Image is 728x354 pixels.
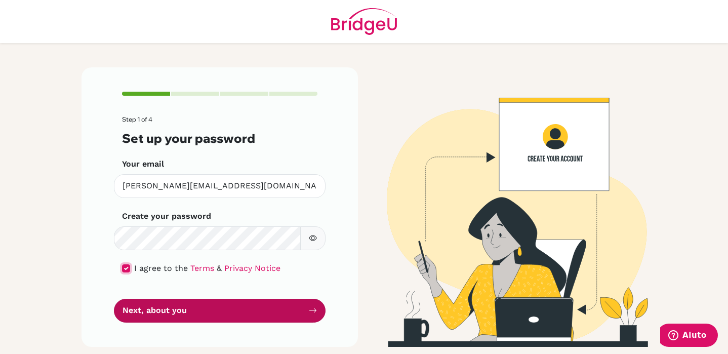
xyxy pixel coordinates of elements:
[122,115,152,123] span: Step 1 of 4
[122,158,164,170] label: Your email
[660,324,718,349] iframe: Apre un widget che permette di trovare ulteriori informazioni
[122,131,317,146] h3: Set up your password
[217,263,222,273] span: &
[134,263,188,273] span: I agree to the
[224,263,280,273] a: Privacy Notice
[190,263,214,273] a: Terms
[114,174,326,198] input: Insert your email*
[114,299,326,323] button: Next, about you
[122,210,211,222] label: Create your password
